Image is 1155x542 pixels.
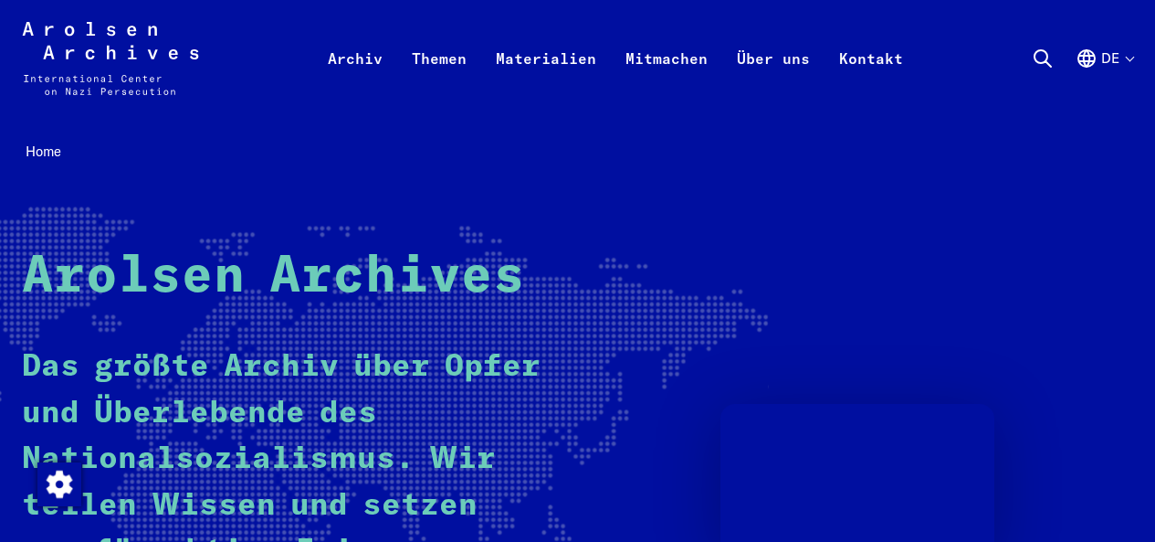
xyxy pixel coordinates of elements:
a: Themen [397,44,481,117]
a: Archiv [313,44,397,117]
a: Über uns [722,44,824,117]
button: Deutsch, Sprachauswahl [1076,48,1133,113]
strong: Arolsen Archives [22,251,525,303]
span: Home [26,143,61,160]
nav: Primär [313,22,918,95]
a: Kontakt [824,44,918,117]
img: Zustimmung ändern [37,462,81,506]
a: Materialien [481,44,611,117]
nav: Breadcrumb [22,138,1133,165]
a: Mitmachen [611,44,722,117]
